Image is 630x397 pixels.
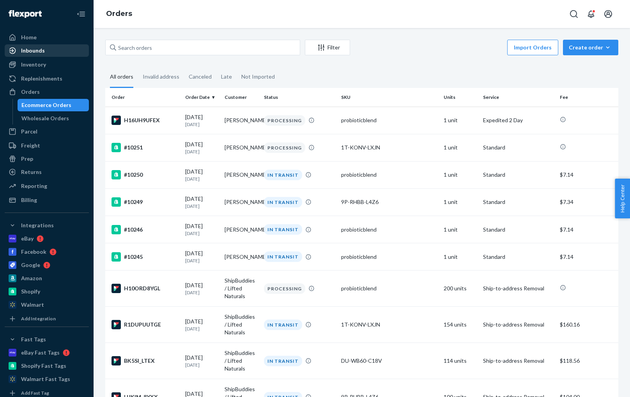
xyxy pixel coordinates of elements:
div: Not Imported [241,67,275,87]
button: Create order [563,40,618,55]
th: Fee [557,88,618,107]
a: Shopify Fast Tags [5,360,89,372]
button: Open notifications [583,6,599,22]
div: Facebook [21,248,46,256]
p: Standard [483,198,554,206]
img: Flexport logo [9,10,42,18]
div: All orders [110,67,133,88]
div: Walmart Fast Tags [21,375,70,383]
td: $160.16 [557,307,618,343]
div: Inventory [21,61,46,69]
div: #10245 [111,252,179,262]
p: Standard [483,226,554,234]
a: Returns [5,166,89,178]
div: Fast Tags [21,336,46,343]
a: Inbounds [5,44,89,57]
div: Google [21,261,40,269]
a: Home [5,31,89,44]
a: Freight [5,139,89,152]
div: #10249 [111,197,179,207]
div: Amazon [21,274,42,282]
div: IN TRANSIT [264,356,302,366]
td: Ship-to-address Removal [480,307,557,343]
td: 1 unit [441,243,480,271]
div: [DATE] [185,318,218,332]
td: [PERSON_NAME] [221,161,261,188]
td: $7.14 [557,216,618,243]
td: [PERSON_NAME] [221,243,261,271]
a: Walmart [5,299,89,311]
p: [DATE] [185,121,218,128]
div: [DATE] [185,195,218,209]
div: [DATE] [185,354,218,368]
td: 200 units [441,271,480,307]
th: SKU [338,88,441,107]
td: 114 units [441,343,480,379]
div: IN TRANSIT [264,320,302,330]
div: Create order [569,44,612,51]
p: Standard [483,253,554,261]
div: H10ORD8YGL [111,284,179,293]
div: probioticblend [341,253,437,261]
div: Home [21,33,37,41]
th: Order [105,88,182,107]
button: Import Orders [507,40,558,55]
td: 1 unit [441,216,480,243]
a: Walmart Fast Tags [5,373,89,385]
ol: breadcrumbs [100,3,138,25]
div: eBay [21,235,34,242]
button: Close Navigation [73,6,89,22]
div: [DATE] [185,113,218,128]
th: Order Date [182,88,221,107]
p: Standard [483,144,554,151]
div: Filter [305,44,350,51]
td: [PERSON_NAME] [221,134,261,161]
div: Walmart [21,301,44,309]
div: Orders [21,88,40,96]
p: [DATE] [185,176,218,182]
button: Integrations [5,219,89,232]
p: [DATE] [185,230,218,237]
div: [DATE] [185,222,218,237]
div: Customer [225,94,258,100]
p: [DATE] [185,203,218,209]
th: Status [261,88,338,107]
div: Late [221,67,232,87]
a: eBay Fast Tags [5,346,89,359]
td: $118.56 [557,343,618,379]
button: Open account menu [600,6,616,22]
div: eBay Fast Tags [21,349,60,357]
a: Facebook [5,246,89,258]
div: #10251 [111,143,179,152]
td: ShipBuddies / Lifted Naturals [221,307,261,343]
div: Freight [21,142,40,149]
div: DU-WB60-C18V [341,357,437,365]
p: [DATE] [185,325,218,332]
td: $7.14 [557,243,618,271]
div: probioticblend [341,226,437,234]
div: [DATE] [185,141,218,155]
div: Prep [21,155,33,163]
div: IN TRANSIT [264,197,302,207]
input: Search orders [105,40,300,55]
div: Billing [21,196,37,204]
td: [PERSON_NAME] [221,216,261,243]
p: Expedited 2 Day [483,116,554,124]
td: 154 units [441,307,480,343]
div: probioticblend [341,116,437,124]
div: BK5SI_LTEX [111,356,179,365]
td: 1 unit [441,188,480,216]
td: Ship-to-address Removal [480,343,557,379]
a: Prep [5,153,89,165]
a: Add Integration [5,314,89,323]
button: Help Center [615,179,630,218]
div: Reporting [21,182,47,190]
button: Fast Tags [5,333,89,346]
div: R1DUPUUTGE [111,320,179,329]
div: 1T-KONV-LXJN [341,144,437,151]
div: probioticblend [341,285,437,292]
p: Standard [483,171,554,179]
div: probioticblend [341,171,437,179]
td: 1 unit [441,107,480,134]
